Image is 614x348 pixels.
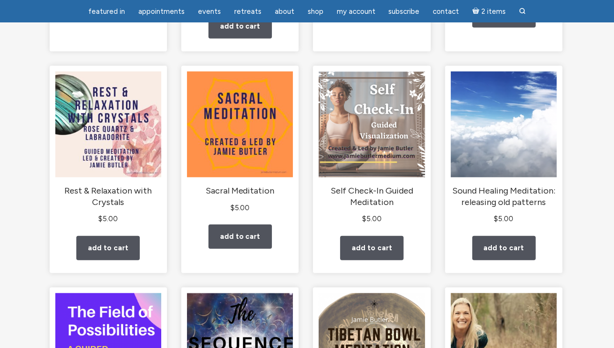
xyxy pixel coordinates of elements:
img: Sacral Meditation [187,72,293,177]
span: Subscribe [389,7,420,16]
a: Subscribe [383,2,426,21]
span: Contact [433,7,459,16]
span: My Account [337,7,375,16]
h2: Self Check-In Guided Meditation [319,185,425,208]
a: Shop [302,2,329,21]
h2: Sound Healing Meditation: releasing old patterns [451,185,557,208]
span: Retreats [234,7,261,16]
span: About [275,7,294,16]
img: Self Check-In Guided Meditation [319,72,425,177]
span: Events [198,7,221,16]
span: $ [230,204,235,212]
a: Rest & Relaxation with Crystals $5.00 [55,72,161,225]
bdi: 5.00 [362,215,382,223]
a: Add to cart: “Sacral Meditation” [208,225,272,249]
a: Add to cart: “Self Check-In Guided Meditation” [340,236,404,260]
img: Sound Healing Meditation: releasing old patterns [451,72,557,177]
a: Sound Healing Meditation: releasing old patterns $5.00 [451,72,557,225]
span: $ [98,215,103,223]
a: Retreats [229,2,267,21]
a: featured in [83,2,131,21]
i: Cart [473,7,482,16]
a: Appointments [133,2,190,21]
a: Events [192,2,227,21]
a: Contact [427,2,465,21]
bdi: 5.00 [98,215,118,223]
a: Self Check-In Guided Meditation $5.00 [319,72,425,225]
a: My Account [331,2,381,21]
bdi: 5.00 [494,215,514,223]
h2: Rest & Relaxation with Crystals [55,185,161,208]
img: Rest & Relaxation with Crystals [55,72,161,177]
a: Cart2 items [467,1,512,21]
a: Add to cart: “Rest & Relaxation with Crystals” [76,236,140,260]
span: Shop [308,7,323,16]
span: Appointments [138,7,185,16]
a: About [269,2,300,21]
span: featured in [88,7,125,16]
span: 2 items [481,8,506,15]
bdi: 5.00 [230,204,250,212]
span: $ [362,215,366,223]
a: Add to cart: “Sound Healing Meditation: releasing old patterns” [472,236,536,260]
span: $ [494,215,499,223]
a: Sacral Meditation $5.00 [187,72,293,214]
a: Add to cart: “Mindfulness, Singularity & Purpose of Life Guided Meditation” [208,14,272,39]
h2: Sacral Meditation [187,185,293,196]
